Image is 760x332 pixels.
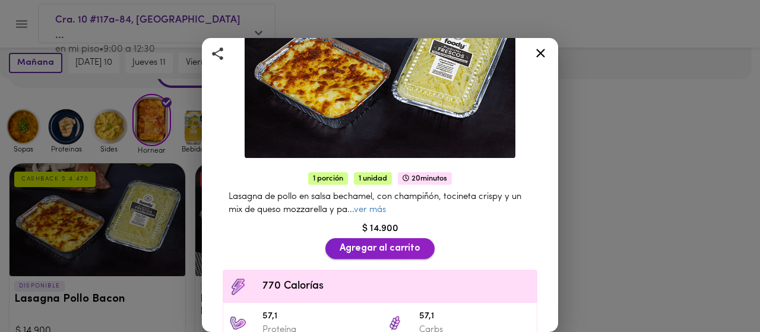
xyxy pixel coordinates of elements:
[229,314,247,332] img: 57,1 Proteína
[262,279,531,295] span: 770 Calorías
[262,310,374,324] span: 57,1
[308,172,348,185] span: 1 porción
[354,205,386,214] a: ver más
[386,314,404,332] img: 57,1 Carbs
[340,243,420,254] span: Agregar al carrito
[419,310,531,324] span: 57,1
[325,238,435,259] button: Agregar al carrito
[217,222,543,236] div: $ 14.900
[229,278,247,296] img: Contenido calórico
[398,172,452,185] span: 20 minutos
[354,172,392,185] span: 1 unidad
[229,192,521,214] span: Lasagna de pollo en salsa bechamel, con champiñón, tocineta crispy y un mix de queso mozzarella y...
[691,263,748,320] iframe: Messagebird Livechat Widget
